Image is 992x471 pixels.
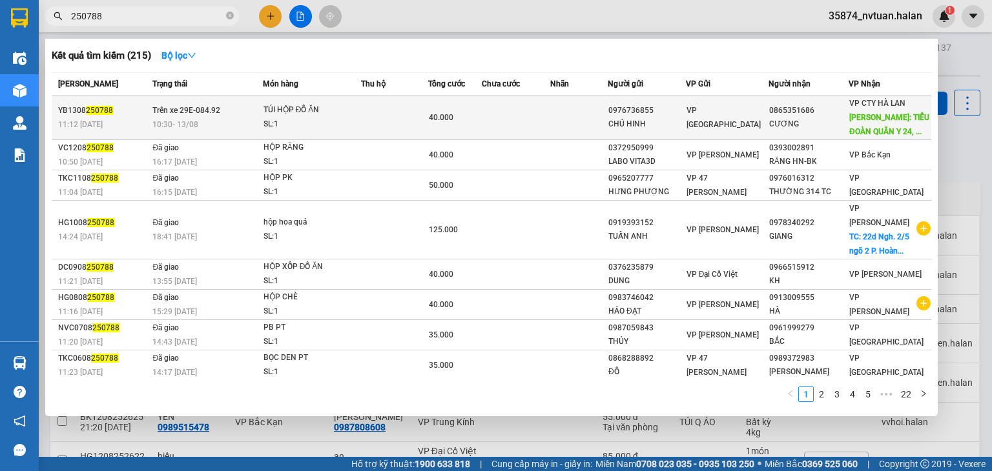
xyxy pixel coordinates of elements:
[263,260,360,274] div: HỘP XỐP ĐỒ ĂN
[849,204,909,227] span: VP [PERSON_NAME]
[429,113,453,122] span: 40.000
[769,185,848,199] div: THƯỜNG 314 TC
[920,390,927,397] span: right
[608,352,685,365] div: 0868288892
[849,354,924,377] span: VP [GEOGRAPHIC_DATA]
[769,155,848,168] div: RĂNG HN-BK
[687,330,759,339] span: VP [PERSON_NAME]
[58,368,103,377] span: 11:23 [DATE]
[71,9,223,23] input: Tìm tên, số ĐT hoặc mã đơn
[429,330,453,339] span: 35.000
[152,307,197,316] span: 15:29 [DATE]
[263,290,360,305] div: HỘP CHÈ
[58,216,149,230] div: HG1008
[14,386,26,398] span: question-circle
[687,174,747,197] span: VP 47 [PERSON_NAME]
[263,365,360,379] div: SL: 1
[87,143,114,152] span: 250788
[687,106,761,129] span: VP [GEOGRAPHIC_DATA]
[226,10,234,23] span: close-circle
[687,300,759,309] span: VP [PERSON_NAME]
[58,172,149,185] div: TKC1108
[849,293,909,316] span: VP [PERSON_NAME]
[152,337,197,346] span: 14:43 [DATE]
[263,141,360,155] div: HỘP RĂNG
[58,277,103,286] span: 11:21 [DATE]
[769,230,848,243] div: GIANG
[263,305,360,319] div: SL: 1
[608,321,685,335] div: 0987059843
[783,386,798,402] button: left
[896,386,916,402] li: 22
[608,155,685,168] div: LABO VITA3D
[608,172,685,185] div: 0965207777
[830,387,844,401] a: 3
[152,157,197,166] span: 16:17 [DATE]
[876,386,896,402] li: Next 5 Pages
[814,387,829,401] a: 2
[58,352,149,365] div: TKC0608
[187,51,196,60] span: down
[58,321,149,335] div: NVC0708
[687,225,759,234] span: VP [PERSON_NAME]
[152,188,197,197] span: 16:15 [DATE]
[608,291,685,305] div: 0983746042
[845,387,860,401] a: 4
[550,79,569,88] span: Nhãn
[13,116,26,130] img: warehouse-icon
[58,157,103,166] span: 10:50 [DATE]
[769,216,848,230] div: 0978340292
[769,335,848,348] div: BẮC
[861,387,875,401] a: 5
[58,291,149,305] div: HG0808
[814,386,829,402] li: 2
[263,215,360,230] div: hộp hoa quả
[58,79,118,88] span: [PERSON_NAME]
[916,296,931,310] span: plus-circle
[916,386,931,402] button: right
[226,12,234,19] span: close-circle
[608,261,685,274] div: 0376235879
[608,230,685,243] div: TUẤN ANH
[152,143,179,152] span: Đã giao
[58,232,103,241] span: 14:24 [DATE]
[263,79,298,88] span: Món hàng
[263,103,360,117] div: TÚI HỘP ĐỒ ĂN
[152,293,179,302] span: Đã giao
[58,104,149,117] div: YB1308
[769,365,848,379] div: [PERSON_NAME]
[14,444,26,456] span: message
[799,387,813,401] a: 1
[263,321,360,335] div: PB PT
[769,261,848,274] div: 0966515912
[429,270,453,279] span: 40.000
[783,386,798,402] li: Previous Page
[769,352,848,365] div: 0989372983
[263,335,360,349] div: SL: 1
[769,274,848,288] div: KH
[91,174,118,183] span: 250788
[58,141,149,155] div: VC1208
[152,277,197,286] span: 13:55 [DATE]
[849,99,905,108] span: VP CTY HÀ LAN
[608,117,685,131] div: CHÚ HINH
[87,293,114,302] span: 250788
[769,172,848,185] div: 0976016312
[608,365,685,379] div: ĐÔ
[849,270,922,279] span: VP [PERSON_NAME]
[687,354,747,377] span: VP 47 [PERSON_NAME]
[263,185,360,199] div: SL: 1
[429,181,453,190] span: 50.000
[263,274,360,288] div: SL: 1
[916,386,931,402] li: Next Page
[152,120,198,129] span: 10:30 - 13/08
[687,150,759,159] span: VP [PERSON_NAME]
[13,148,26,162] img: solution-icon
[798,386,814,402] li: 1
[13,52,26,65] img: warehouse-icon
[876,386,896,402] span: •••
[860,386,876,402] li: 5
[152,218,179,227] span: Đã giao
[91,354,118,363] span: 250788
[429,150,453,159] span: 40.000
